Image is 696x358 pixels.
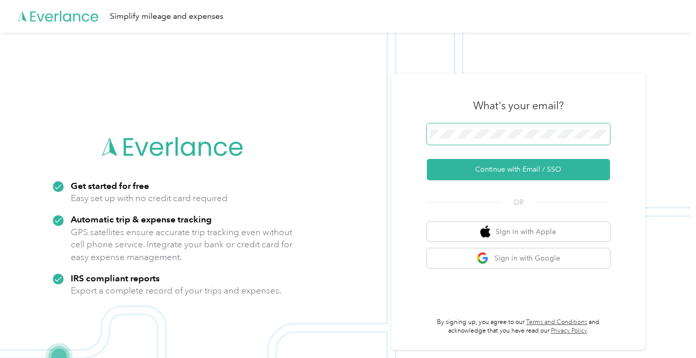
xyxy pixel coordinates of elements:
div: Simplify mileage and expenses [110,10,223,23]
h3: What's your email? [473,99,564,113]
button: Continue with Email / SSO [427,159,610,180]
strong: Get started for free [71,180,149,191]
span: OR [501,197,536,208]
img: apple logo [480,225,490,238]
button: apple logoSign in with Apple [427,222,610,242]
p: By signing up, you agree to our and acknowledge that you have read our . [427,318,610,336]
p: Export a complete record of your trips and expenses. [71,284,281,297]
p: GPS satellites ensure accurate trip tracking even without cell phone service. Integrate your bank... [71,226,293,264]
strong: IRS compliant reports [71,273,160,283]
button: google logoSign in with Google [427,248,610,268]
a: Terms and Conditions [526,318,587,326]
strong: Automatic trip & expense tracking [71,214,212,224]
a: Privacy Policy [551,327,587,335]
p: Easy set up with no credit card required [71,192,227,205]
img: google logo [477,252,489,265]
